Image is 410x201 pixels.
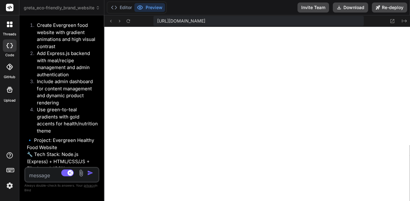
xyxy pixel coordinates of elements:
[4,74,15,80] label: GitHub
[24,183,99,193] p: Always double-check its answers. Your in Bind
[24,5,100,11] span: greta_eco-friendly_brand_website
[32,50,98,78] li: Add Express.js backend with meal/recipe management and admin authentication
[32,106,98,134] li: Use green-to-teal gradients with gold accents for health/nutrition theme
[3,32,16,37] label: threads
[108,3,134,12] button: Editor
[32,78,98,106] li: Include admin dashboard for content management and dynamic product rendering
[157,18,205,24] span: [URL][DOMAIN_NAME]
[297,3,329,13] button: Invite Team
[27,137,98,179] p: 🔹 Project: Evergreen Healthy Food Website 🔧 Tech Stack: Node.js (Express) + HTML/CSS/JS + File-ba...
[4,180,15,191] img: settings
[84,183,95,187] span: privacy
[134,3,165,12] button: Preview
[77,169,85,177] img: attachment
[333,3,368,13] button: Download
[5,53,14,58] label: code
[372,3,407,13] button: Re-deploy
[32,22,98,50] li: Create Evergreen food website with gradient animations and high visual contrast
[87,170,93,176] img: icon
[4,98,16,103] label: Upload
